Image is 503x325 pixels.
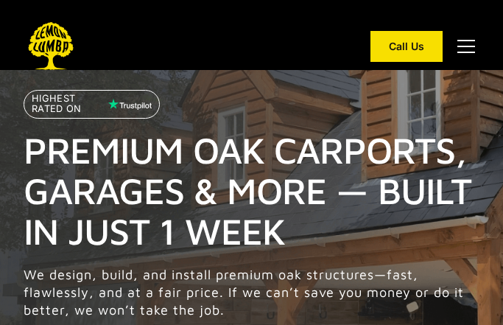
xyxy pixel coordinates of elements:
[24,266,479,319] p: We design, build, and install premium oak structures—fast, flawlessly, and at a fair price. If we...
[389,41,424,52] div: Call Us
[449,29,478,64] div: menu
[370,31,443,62] a: Call Us
[32,94,103,115] p: Highest Rated on
[24,90,160,130] a: Highest Rated on
[24,130,479,251] h1: Premium Oak Carports, Garages & More — Built in Just 1 Week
